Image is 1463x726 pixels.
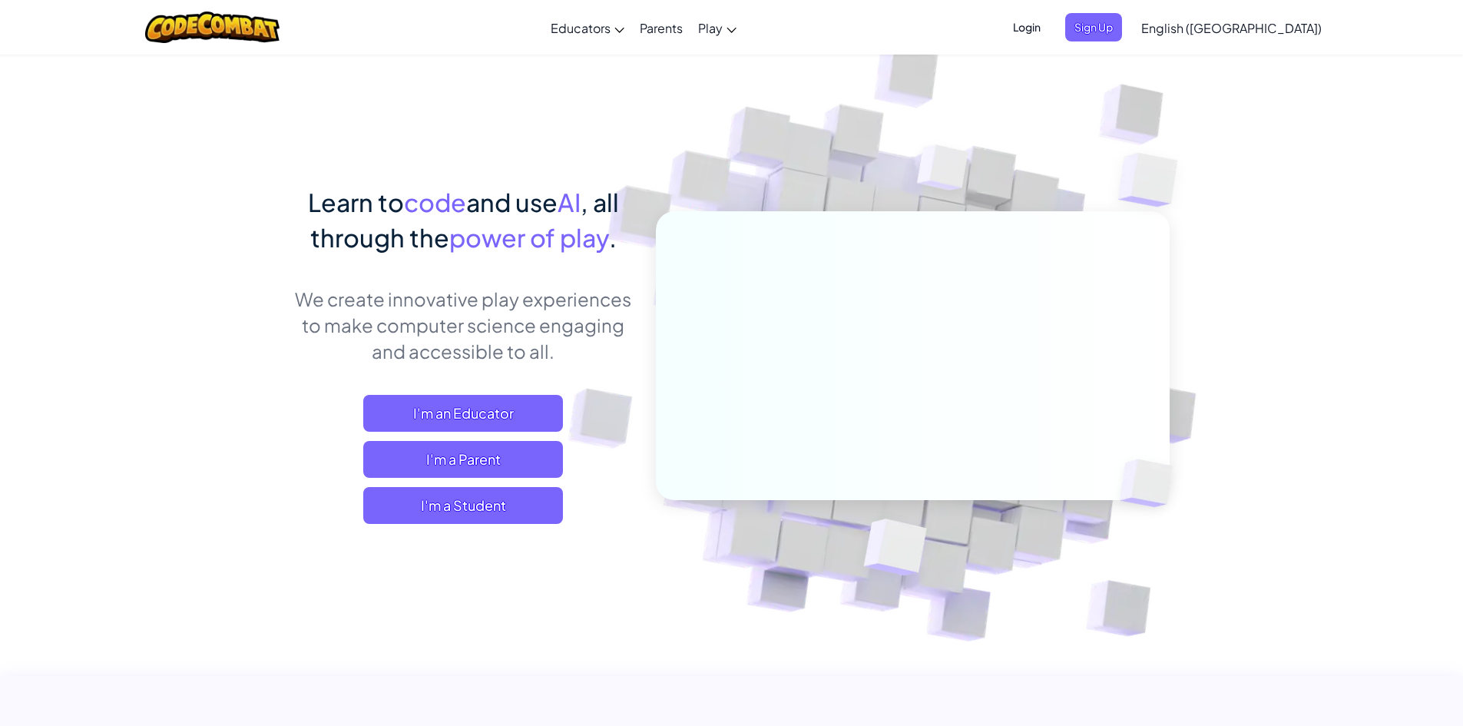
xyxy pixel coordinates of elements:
img: CodeCombat logo [145,12,280,43]
span: and use [466,187,558,217]
a: Parents [632,7,690,48]
a: Play [690,7,744,48]
a: Educators [543,7,632,48]
a: I'm an Educator [363,395,563,432]
img: Overlap cubes [826,486,963,614]
span: English ([GEOGRAPHIC_DATA]) [1141,20,1322,36]
span: . [609,222,617,253]
span: code [404,187,466,217]
img: Overlap cubes [1087,115,1220,245]
span: Play [698,20,723,36]
button: Sign Up [1065,13,1122,41]
span: power of play [449,222,609,253]
button: I'm a Student [363,487,563,524]
img: Overlap cubes [1094,427,1209,539]
button: Login [1004,13,1050,41]
a: English ([GEOGRAPHIC_DATA]) [1134,7,1329,48]
span: Educators [551,20,611,36]
span: AI [558,187,581,217]
a: I'm a Parent [363,441,563,478]
img: Overlap cubes [888,114,998,229]
p: We create innovative play experiences to make computer science engaging and accessible to all. [294,286,633,364]
span: Learn to [308,187,404,217]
